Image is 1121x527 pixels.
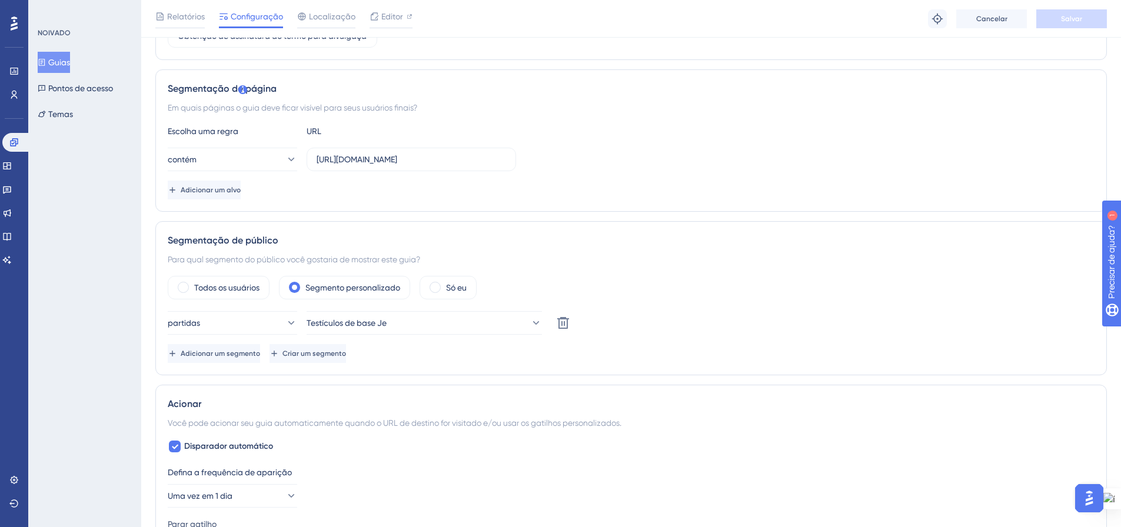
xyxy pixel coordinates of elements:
font: Você pode acionar seu guia automaticamente quando o URL de destino for visitado e/ou usar os gati... [168,418,621,428]
font: Acionar [168,398,201,409]
button: Temas [38,104,73,125]
font: Relatórios [167,12,205,21]
button: Uma vez em 1 dia [168,484,297,508]
font: Localização [309,12,355,21]
button: Cancelar [956,9,1027,28]
font: Segmento personalizado [305,283,400,292]
font: Em quais páginas o guia deve ficar visível para seus usuários finais? [168,103,417,112]
font: contém [168,155,197,164]
font: Escolha uma regra [168,126,238,136]
font: Temas [48,109,73,119]
font: Salvar [1061,15,1082,23]
font: Só eu [446,283,467,292]
button: Salvar [1036,9,1107,28]
font: Uma vez em 1 dia [168,491,232,501]
font: Pontos de acesso [48,84,113,93]
font: Adicionar um segmento [181,349,260,358]
font: Defina a frequência de aparição [168,468,292,477]
font: Precisar de ajuda? [28,5,101,14]
font: URL [307,126,321,136]
font: Segmentação de público [168,235,278,246]
font: 1 [109,7,113,14]
font: Todos os usuários [194,283,260,292]
font: Editor [381,12,403,21]
button: contém [168,148,297,171]
font: partidas [168,318,200,328]
font: Configuração [231,12,283,21]
button: Criar um segmento [270,344,346,363]
font: Testículos de base Je [307,318,387,328]
iframe: Iniciador do Assistente de IA do UserGuiding [1072,481,1107,516]
font: Cancelar [976,15,1007,23]
button: Adicionar um segmento [168,344,260,363]
font: Para qual segmento do público você gostaria de mostrar este guia? [168,255,420,264]
button: Testículos de base Je [307,311,542,335]
font: Guias [48,58,70,67]
font: NOIVADO [38,29,71,37]
button: Guias [38,52,70,73]
button: partidas [168,311,297,335]
button: Pontos de acesso [38,78,113,99]
font: Adicionar um alvo [181,186,241,194]
button: Adicionar um alvo [168,181,241,199]
font: Disparador automático [184,441,273,451]
font: Criar um segmento [282,349,346,358]
font: Segmentação de página [168,83,277,94]
input: seusite.com/caminho [317,153,506,166]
